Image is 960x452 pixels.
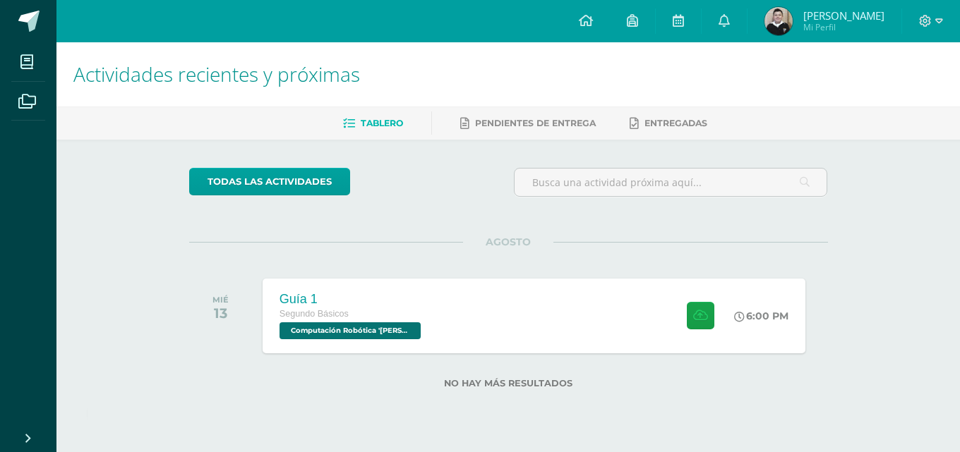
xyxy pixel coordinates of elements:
[764,7,793,35] img: 72b68dd699ea6cd059df20dfb4d2c7d8.png
[280,322,421,339] span: Computación Robótica 'Newton'
[803,8,884,23] span: [PERSON_NAME]
[343,112,403,135] a: Tablero
[212,295,229,305] div: MIÉ
[73,61,360,87] span: Actividades recientes y próximas
[212,305,229,322] div: 13
[630,112,707,135] a: Entregadas
[280,292,424,307] div: Guía 1
[803,21,884,33] span: Mi Perfil
[475,118,596,128] span: Pendientes de entrega
[515,169,827,196] input: Busca una actividad próxima aquí...
[463,236,553,248] span: AGOSTO
[189,378,828,389] label: No hay más resultados
[361,118,403,128] span: Tablero
[644,118,707,128] span: Entregadas
[189,168,350,195] a: todas las Actividades
[280,309,349,319] span: Segundo Básicos
[734,310,788,322] div: 6:00 PM
[460,112,596,135] a: Pendientes de entrega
